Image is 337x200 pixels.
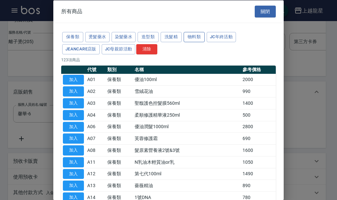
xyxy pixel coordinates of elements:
[161,32,182,42] button: 洗髮精
[133,85,241,97] td: 雪絨花油
[63,181,84,191] button: 加入
[106,144,133,156] td: 保養類
[133,74,241,86] td: 優油100ml
[241,132,276,144] td: 690
[86,65,106,74] th: 代號
[61,8,82,14] span: 所有商品
[63,157,84,167] button: 加入
[63,110,84,120] button: 加入
[112,32,136,42] button: 染髮藥水
[62,32,83,42] button: 保養類
[133,156,241,168] td: N乳油木輕質油or乳
[63,122,84,132] button: 加入
[63,133,84,144] button: 加入
[63,98,84,108] button: 加入
[63,74,84,85] button: 加入
[133,65,241,74] th: 名稱
[61,57,276,63] p: 123 項商品
[241,74,276,86] td: 2000
[133,109,241,121] td: 柔順修護精華液250ml
[255,5,276,17] button: 關閉
[102,44,136,54] button: JC母親節活動
[86,85,106,97] td: A02
[241,168,276,180] td: 1490
[106,180,133,191] td: 保養類
[86,156,106,168] td: A11
[86,121,106,133] td: A06
[241,85,276,97] td: 990
[63,169,84,179] button: 加入
[133,144,241,156] td: 髮原素營養液2號&3號
[241,156,276,168] td: 1050
[86,97,106,109] td: A03
[133,168,241,180] td: 第七代100ml
[106,65,133,74] th: 類別
[106,132,133,144] td: 保養類
[106,121,133,133] td: 保養類
[241,144,276,156] td: 1600
[106,74,133,86] td: 保養類
[241,65,276,74] th: 參考價格
[133,180,241,191] td: 薔薇精油
[62,44,100,54] button: JeanCare店販
[241,180,276,191] td: 890
[136,44,157,54] button: 清除
[106,109,133,121] td: 保養類
[106,85,133,97] td: 保養類
[133,97,241,109] td: 聖馥護色控髮膜560ml
[106,97,133,109] td: 保養類
[86,180,106,191] td: A13
[86,132,106,144] td: A07
[241,97,276,109] td: 1400
[86,74,106,86] td: A01
[85,32,110,42] button: 燙髮藥水
[133,132,241,144] td: 芙蓉修護霜
[241,121,276,133] td: 2800
[133,121,241,133] td: 優油潤髮1000ml
[184,32,205,42] button: 物料類
[241,109,276,121] td: 500
[63,145,84,156] button: 加入
[86,168,106,180] td: A12
[106,156,133,168] td: 保養類
[106,168,133,180] td: 保養類
[207,32,236,42] button: JC年終活動
[86,144,106,156] td: A08
[138,32,159,42] button: 造型類
[63,86,84,97] button: 加入
[86,109,106,121] td: A04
